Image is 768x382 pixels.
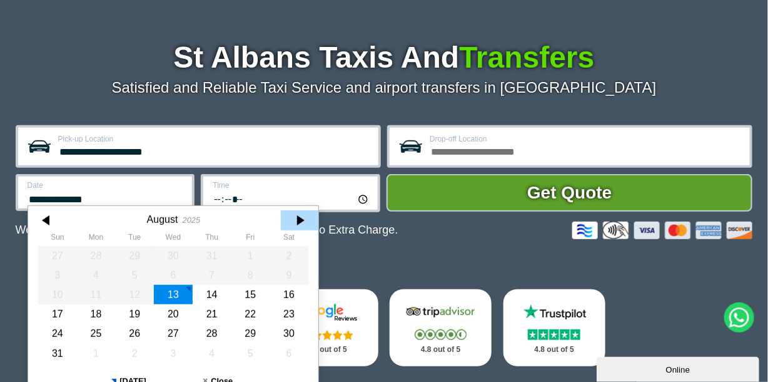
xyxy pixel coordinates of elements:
div: 01 August 2025 [231,246,270,266]
a: Trustpilot Stars 4.8 out of 5 [503,289,605,367]
div: 21 August 2025 [192,304,231,324]
p: 4.8 out of 5 [290,342,365,358]
div: 07 August 2025 [192,266,231,285]
div: 15 August 2025 [231,285,270,304]
th: Sunday [38,233,77,245]
h1: St Albans Taxis And [16,43,753,73]
div: 27 August 2025 [154,324,193,343]
th: Friday [231,233,270,245]
label: Pick-up Location [58,135,371,143]
div: 20 August 2025 [154,304,193,324]
img: Google [290,303,365,322]
div: 11 August 2025 [76,285,115,304]
div: 19 August 2025 [115,304,154,324]
div: 25 August 2025 [76,324,115,343]
th: Tuesday [115,233,154,245]
iframe: chat widget [597,354,762,382]
p: We Now Accept Card & Contactless Payment In [16,224,398,237]
div: 28 July 2025 [76,246,115,266]
div: 06 August 2025 [154,266,193,285]
div: 04 August 2025 [76,266,115,285]
div: 10 August 2025 [38,285,77,304]
div: 2025 [182,215,200,225]
div: 30 July 2025 [154,246,193,266]
span: Transfers [459,41,594,74]
div: 28 August 2025 [192,324,231,343]
div: August [146,214,178,225]
p: 4.8 out of 5 [403,342,478,358]
div: 26 August 2025 [115,324,154,343]
div: 05 August 2025 [115,266,154,285]
div: 03 August 2025 [38,266,77,285]
img: Stars [415,329,467,340]
button: Get Quote [387,174,752,212]
th: Saturday [270,233,308,245]
div: 23 August 2025 [270,304,308,324]
div: 12 August 2025 [115,285,154,304]
div: 29 August 2025 [231,324,270,343]
div: 24 August 2025 [38,324,77,343]
div: 09 August 2025 [270,266,308,285]
img: Tripadvisor [403,303,478,322]
div: 03 September 2025 [154,344,193,363]
a: Tripadvisor Stars 4.8 out of 5 [390,289,492,367]
img: Stars [301,330,353,340]
th: Wednesday [154,233,193,245]
div: 18 August 2025 [76,304,115,324]
img: Trustpilot [517,303,592,322]
img: Credit And Debit Cards [572,222,752,239]
label: Drop-off Location [430,135,742,143]
p: Satisfied and Reliable Taxi Service and airport transfers in [GEOGRAPHIC_DATA] [16,79,753,96]
div: 27 July 2025 [38,246,77,266]
a: Google Stars 4.8 out of 5 [276,289,378,366]
label: Date [28,182,185,189]
div: 29 July 2025 [115,246,154,266]
div: 16 August 2025 [270,285,308,304]
th: Monday [76,233,115,245]
div: 22 August 2025 [231,304,270,324]
label: Time [213,182,370,189]
div: 04 September 2025 [192,344,231,363]
div: 01 September 2025 [76,344,115,363]
div: 13 August 2025 [154,285,193,304]
div: 02 August 2025 [270,246,308,266]
div: 17 August 2025 [38,304,77,324]
div: 30 August 2025 [270,324,308,343]
div: 05 September 2025 [231,344,270,363]
p: 4.8 out of 5 [517,342,592,358]
div: 08 August 2025 [231,266,270,285]
div: 06 September 2025 [270,344,308,363]
div: 31 July 2025 [192,246,231,266]
div: 31 August 2025 [38,344,77,363]
img: Stars [528,329,580,340]
div: 14 August 2025 [192,285,231,304]
div: 02 September 2025 [115,344,154,363]
th: Thursday [192,233,231,245]
span: The Car at No Extra Charge. [255,224,398,236]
